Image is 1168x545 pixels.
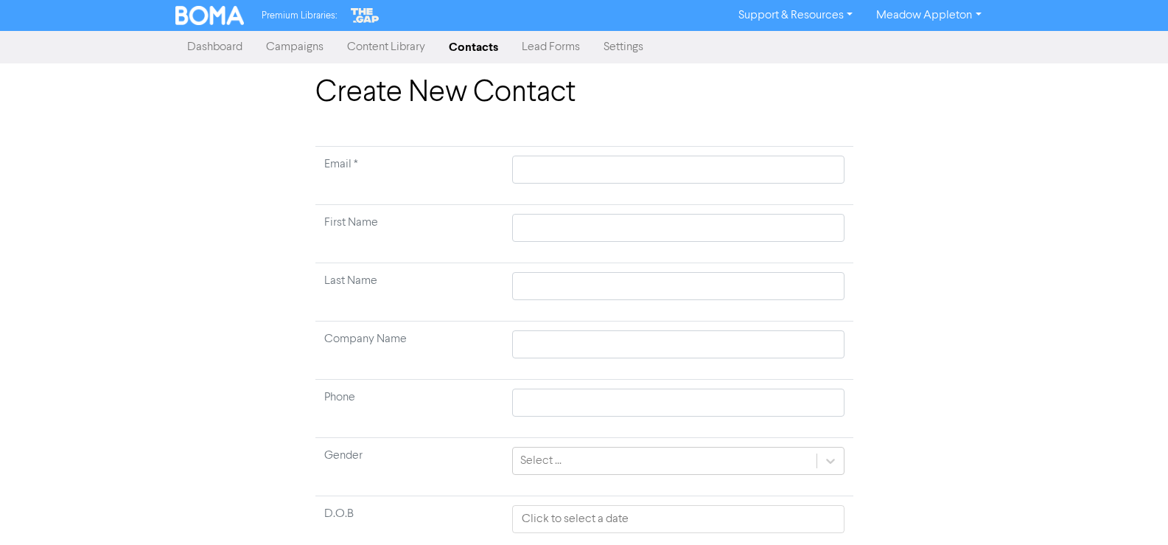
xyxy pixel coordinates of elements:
[315,322,504,380] td: Company Name
[437,32,510,62] a: Contacts
[315,263,504,322] td: Last Name
[512,505,844,533] input: Click to select a date
[335,32,437,62] a: Content Library
[349,6,381,25] img: The Gap
[315,205,504,263] td: First Name
[262,11,337,21] span: Premium Libraries:
[315,147,504,205] td: Required
[1094,474,1168,545] iframe: Chat Widget
[864,4,993,27] a: Meadow Appleton
[592,32,655,62] a: Settings
[727,4,864,27] a: Support & Resources
[520,452,562,470] div: Select ...
[315,438,504,496] td: Gender
[510,32,592,62] a: Lead Forms
[175,6,245,25] img: BOMA Logo
[315,380,504,438] td: Phone
[254,32,335,62] a: Campaigns
[175,32,254,62] a: Dashboard
[315,75,853,111] h1: Create New Contact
